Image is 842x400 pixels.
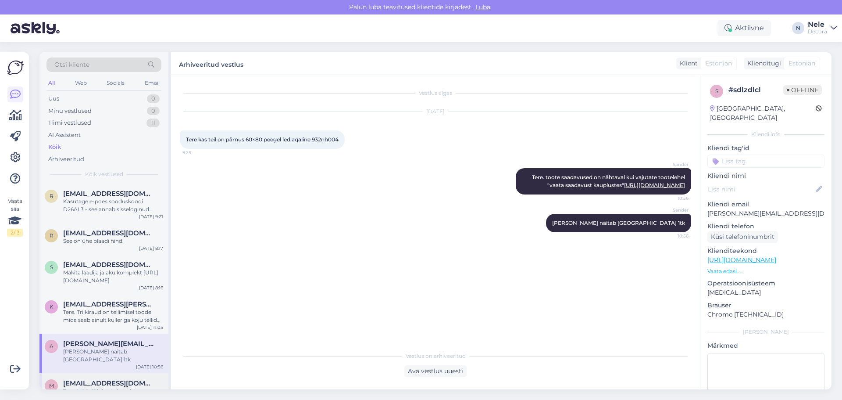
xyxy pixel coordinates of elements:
div: 0 [147,94,160,103]
div: [DATE] 8:17 [139,245,163,252]
p: Operatsioonisüsteem [707,279,824,288]
div: [PERSON_NAME] [707,328,824,336]
span: Tere. toote saadavused on nähtaval kui vajutate tootelehel "vaata saadavust kauplustes" [532,174,686,188]
img: Askly Logo [7,59,24,76]
p: Kliendi tag'id [707,144,824,153]
div: Tiimi vestlused [48,119,91,127]
div: Vaata siia [7,197,23,237]
input: Lisa nimi [708,184,814,194]
span: k [50,303,54,310]
div: AI Assistent [48,131,81,140]
div: 2 / 3 [7,229,23,237]
span: Sander [656,207,689,213]
div: Aktiivne [717,20,771,36]
div: Ava vestlus uuesti [404,365,467,377]
span: Estonian [705,59,732,68]
div: Klienditugi [744,59,781,68]
span: 10:56 [656,195,689,202]
div: [GEOGRAPHIC_DATA], [GEOGRAPHIC_DATA] [710,104,816,123]
span: s [715,88,718,94]
input: Lisa tag [707,155,824,168]
div: See on ühe plaadi hind. [63,237,163,245]
p: [MEDICAL_DATA] [707,288,824,297]
div: [DATE] 11:05 [137,324,163,331]
span: Luba [473,3,493,11]
span: marguskuttis@gmail.com [63,379,154,387]
div: Tere. Triikiraud on tellimisel toode mida saab ainult kulleriga koju tellida. Sellepärast ei [PER... [63,308,163,324]
div: N [792,22,804,34]
p: Kliendi telefon [707,222,824,231]
div: Email [143,77,161,89]
span: Kõik vestlused [85,170,123,178]
p: Kliendi nimi [707,171,824,180]
span: 9:25 [182,149,215,156]
span: kerli.soster@gmail.com [63,300,154,308]
div: Arhiveeritud [48,155,84,164]
div: All [46,77,57,89]
span: 10:56 [656,233,689,239]
span: a [50,343,54,350]
a: [URL][DOMAIN_NAME] [624,182,685,188]
div: [DATE] 10:56 [136,364,163,370]
div: Küsi telefoninumbrit [707,231,778,243]
div: [DATE] 9:21 [139,213,163,220]
span: r [50,232,54,239]
span: Estonian [788,59,815,68]
div: Web [73,77,89,89]
span: raivo.ahli@gmail.com [63,229,154,237]
div: Decora [808,28,827,35]
div: [PERSON_NAME] näitab [GEOGRAPHIC_DATA] 1tk [63,348,163,364]
p: Märkmed [707,341,824,350]
div: Kõik [48,143,61,151]
span: Vestlus on arhiveeritud [406,352,466,360]
p: [PERSON_NAME][EMAIL_ADDRESS][DOMAIN_NAME] [707,209,824,218]
label: Arhiveeritud vestlus [179,58,243,69]
span: Sander [656,161,689,168]
span: Offline [783,85,822,95]
span: r [50,193,54,199]
div: Kasutage e-poes sooduskoodi D26AL3 - see annab sisseloginud kliendile tavahinnaga toodetele 26% s... [63,198,163,213]
div: 11 [146,119,160,127]
span: Otsi kliente [54,60,89,69]
p: Brauser [707,301,824,310]
p: Chrome [TECHNICAL_ID] [707,310,824,319]
span: [PERSON_NAME] näitab [GEOGRAPHIC_DATA] 1tk [552,220,685,226]
span: s [50,264,53,270]
div: Uus [48,94,59,103]
div: Klient [676,59,698,68]
div: Nele [808,21,827,28]
span: ragnar.jaago1997@gmail.com [63,190,154,198]
span: siraide67@gmail.com [63,261,154,269]
a: NeleDecora [808,21,837,35]
span: aleksander.tsorni.001@mail.ee [63,340,154,348]
p: Klienditeekond [707,246,824,256]
div: Kliendi info [707,130,824,138]
div: Makita laadija ja aku komplekt [URL][DOMAIN_NAME] [63,269,163,285]
p: Vaata edasi ... [707,267,824,275]
div: # sdlzdlcl [728,85,783,95]
div: [DATE] [180,108,691,115]
div: Vestlus algas [180,89,691,97]
div: 0 [147,107,160,115]
a: [URL][DOMAIN_NAME] [707,256,776,264]
p: Kliendi email [707,200,824,209]
div: [DATE] 8:16 [139,285,163,291]
div: Socials [105,77,126,89]
span: m [49,382,54,389]
div: Minu vestlused [48,107,92,115]
span: Tere kas teil on pärnus 60×80 peegel led aqaline 932nh004 [186,136,339,143]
